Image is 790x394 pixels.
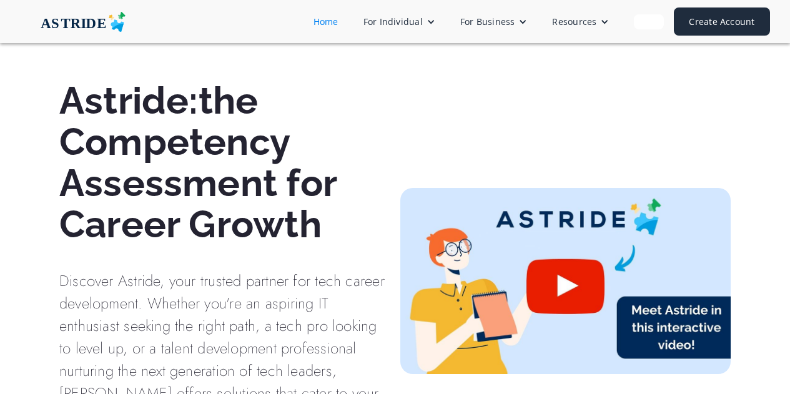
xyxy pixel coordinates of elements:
div: For Business [460,15,515,28]
div: Resources [540,10,621,33]
div: For Individual [351,10,448,33]
h1: Astride:the Competency Assessment for Career Growth [59,80,390,245]
div: For Individual [363,15,423,28]
div: For Business [448,10,540,33]
div: Resources [552,15,596,28]
img: Video introduction of Astride. [400,188,731,374]
a: open lightbox [400,188,731,374]
a: Home [301,10,351,33]
a: Create Account [674,7,769,36]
